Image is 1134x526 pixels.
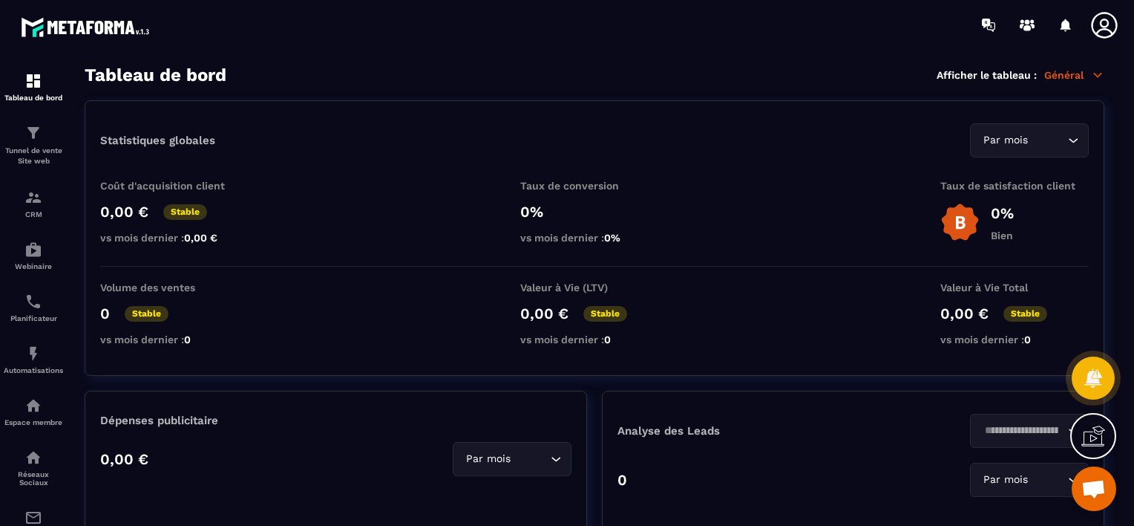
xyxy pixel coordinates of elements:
[520,334,669,345] p: vs mois dernier :
[970,123,1089,158] div: Search for option
[940,180,1089,192] p: Taux de satisfaction client
[937,69,1037,81] p: Afficher le tableau :
[4,418,63,426] p: Espace membre
[125,306,168,322] p: Stable
[100,282,249,293] p: Volume des ventes
[100,334,249,345] p: vs mois dernier :
[514,451,547,467] input: Search for option
[520,282,669,293] p: Valeur à Vie (LTV)
[24,449,42,467] img: social-network
[100,232,249,244] p: vs mois dernier :
[970,463,1089,497] div: Search for option
[970,414,1089,448] div: Search for option
[100,414,571,427] p: Dépenses publicitaire
[980,132,1031,149] span: Par mois
[24,72,42,90] img: formation
[453,442,571,476] div: Search for option
[520,232,669,244] p: vs mois dernier :
[24,241,42,259] img: automations
[100,203,148,221] p: 0,00 €
[4,61,63,113] a: formationformationTableau de bord
[520,203,669,221] p: 0%
[4,262,63,270] p: Webinaire
[4,282,63,334] a: schedulerschedulerPlanificateur
[520,305,568,322] p: 0,00 €
[1044,68,1104,82] p: Général
[604,232,620,244] span: 0%
[617,471,627,489] p: 0
[4,386,63,438] a: automationsautomationsEspace membre
[1003,306,1047,322] p: Stable
[4,94,63,102] p: Tableau de bord
[4,230,63,282] a: automationsautomationsWebinaire
[4,210,63,218] p: CRM
[940,305,989,322] p: 0,00 €
[184,232,217,244] span: 0,00 €
[4,113,63,178] a: formationformationTunnel de vente Site web
[100,450,148,468] p: 0,00 €
[24,397,42,415] img: automations
[100,134,215,147] p: Statistiques globales
[21,13,154,41] img: logo
[991,204,1014,222] p: 0%
[24,189,42,207] img: formation
[462,451,514,467] span: Par mois
[1072,467,1116,511] div: Ouvrir le chat
[980,423,1064,439] input: Search for option
[4,146,63,166] p: Tunnel de vente Site web
[163,204,207,220] p: Stable
[583,306,627,322] p: Stable
[4,334,63,386] a: automationsautomationsAutomatisations
[1031,132,1064,149] input: Search for option
[980,472,1031,488] span: Par mois
[940,334,1089,345] p: vs mois dernier :
[617,424,853,438] p: Analyse des Leads
[4,314,63,322] p: Planificateur
[24,124,42,142] img: formation
[24,345,42,363] img: automations
[1031,472,1064,488] input: Search for option
[184,334,191,345] span: 0
[100,305,110,322] p: 0
[4,438,63,498] a: social-networksocial-networkRéseaux Sociaux
[100,180,249,192] p: Coût d'acquisition client
[520,180,669,192] p: Taux de conversion
[991,230,1014,241] p: Bien
[4,470,63,487] p: Réseaux Sociaux
[24,293,42,311] img: scheduler
[940,203,980,242] img: b-badge-o.b3b20ee6.svg
[4,366,63,374] p: Automatisations
[940,282,1089,293] p: Valeur à Vie Total
[85,65,226,85] h3: Tableau de bord
[1024,334,1031,345] span: 0
[604,334,611,345] span: 0
[4,178,63,230] a: formationformationCRM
